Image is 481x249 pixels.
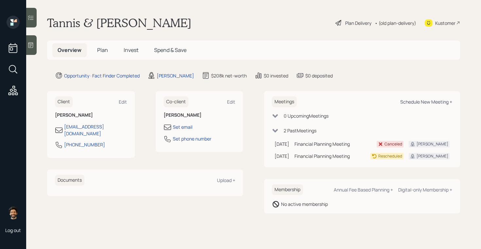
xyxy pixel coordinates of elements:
img: eric-schwartz-headshot.png [7,206,20,219]
div: Schedule New Meeting + [400,99,452,105]
div: Edit [227,99,235,105]
div: Financial Planning Meeting [294,141,365,147]
div: [DATE] [275,141,289,147]
div: Rescheduled [378,153,402,159]
div: $0 deposited [305,72,333,79]
div: [PERSON_NAME] [417,153,448,159]
div: Kustomer [435,20,455,26]
div: [PERSON_NAME] [157,72,194,79]
div: Set email [173,124,192,130]
h6: Meetings [272,96,297,107]
span: Spend & Save [154,46,187,54]
h6: Membership [272,184,303,195]
div: 0 Upcoming Meeting s [284,112,329,119]
h6: Client [55,96,73,107]
span: Invest [124,46,138,54]
div: Edit [119,99,127,105]
div: • (old plan-delivery) [375,20,416,26]
h6: [PERSON_NAME] [55,112,127,118]
h6: Co-client [164,96,188,107]
div: $208k net-worth [211,72,247,79]
span: Plan [97,46,108,54]
div: Opportunity · Fact Finder Completed [64,72,140,79]
div: Canceled [384,141,402,147]
span: Overview [58,46,81,54]
div: Set phone number [173,135,211,142]
div: Annual Fee Based Planning + [334,187,393,193]
div: Digital-only Membership + [398,187,452,193]
div: Log out [5,227,21,233]
div: [PHONE_NUMBER] [64,141,105,148]
div: $0 invested [264,72,288,79]
div: Financial Planning Meeting [294,153,365,159]
div: 2 Past Meeting s [284,127,316,134]
div: [PERSON_NAME] [417,141,448,147]
h1: Tannis & [PERSON_NAME] [47,16,191,30]
div: No active membership [281,201,328,207]
div: [EMAIL_ADDRESS][DOMAIN_NAME] [64,123,127,137]
div: Upload + [217,177,235,183]
div: Plan Delivery [345,20,371,26]
h6: [PERSON_NAME] [164,112,236,118]
div: [DATE] [275,153,289,159]
h6: Documents [55,175,84,186]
